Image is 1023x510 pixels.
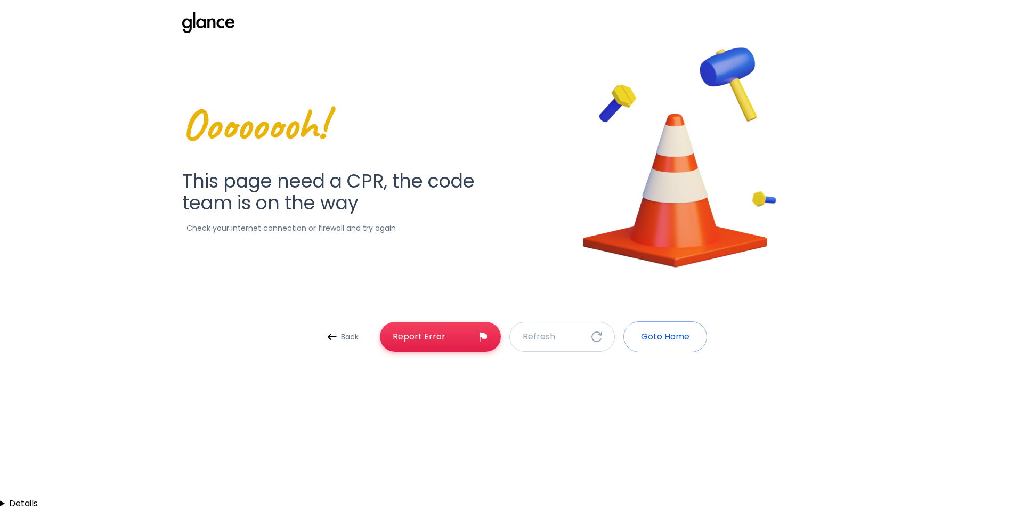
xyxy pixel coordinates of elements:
button: Goto Home [623,321,707,352]
p: Refresh [523,330,555,343]
a: Back [316,327,371,346]
span: Oooooooh! [182,99,327,149]
img: error-image-6AFcYm1f.png [532,11,827,306]
p: Back [341,331,359,342]
a: Report Error [380,322,501,352]
p: Check your internet connection or firewall and try again [182,223,396,233]
p: Report Error [393,330,445,343]
button: Refresh [509,322,615,352]
p: Goto Home [641,330,689,343]
h1: This page need a CPR, the code team is on the way [182,171,505,214]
